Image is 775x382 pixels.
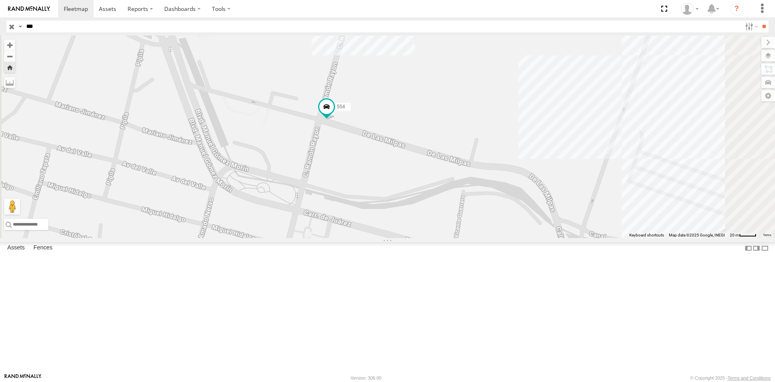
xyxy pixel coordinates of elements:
[728,376,771,380] a: Terms and Conditions
[730,2,743,15] i: ?
[351,376,381,380] div: Version: 306.00
[337,103,345,109] span: 554
[4,62,15,73] button: Zoom Home
[744,242,752,254] label: Dock Summary Table to the Left
[4,51,15,62] button: Zoom out
[29,243,57,254] label: Fences
[761,90,775,101] label: Map Settings
[727,232,759,238] button: Map Scale: 20 m per 39 pixels
[3,243,29,254] label: Assets
[669,233,725,237] span: Map data ©2025 Google, INEGI
[17,21,23,32] label: Search Query
[4,374,42,382] a: Visit our Website
[4,198,20,215] button: Drag Pegman onto the map to open Street View
[752,242,760,254] label: Dock Summary Table to the Right
[678,3,702,15] div: Andres Lujan
[763,234,771,237] a: Terms (opens in new tab)
[690,376,771,380] div: © Copyright 2025 -
[8,6,50,12] img: rand-logo.svg
[4,77,15,88] label: Measure
[4,40,15,51] button: Zoom in
[629,232,664,238] button: Keyboard shortcuts
[761,242,769,254] label: Hide Summary Table
[742,21,759,32] label: Search Filter Options
[730,233,739,237] span: 20 m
